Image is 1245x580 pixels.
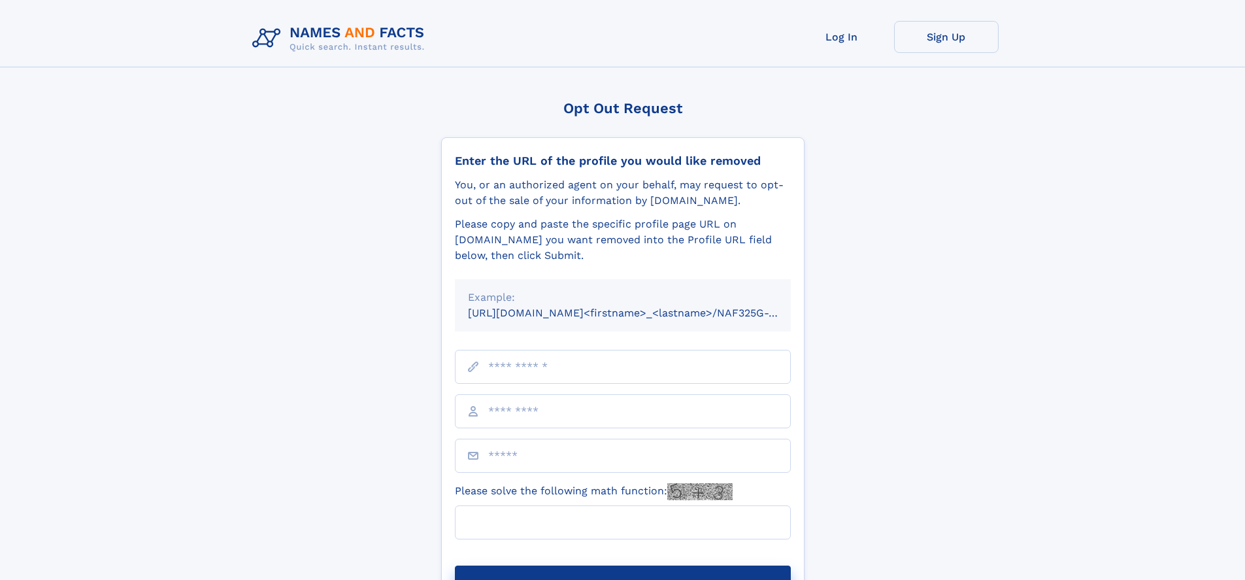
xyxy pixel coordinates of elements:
[455,154,791,168] div: Enter the URL of the profile you would like removed
[441,100,805,116] div: Opt Out Request
[455,177,791,209] div: You, or an authorized agent on your behalf, may request to opt-out of the sale of your informatio...
[455,483,733,500] label: Please solve the following math function:
[455,216,791,264] div: Please copy and paste the specific profile page URL on [DOMAIN_NAME] you want removed into the Pr...
[789,21,894,53] a: Log In
[894,21,999,53] a: Sign Up
[247,21,435,56] img: Logo Names and Facts
[468,290,778,305] div: Example:
[468,307,816,319] small: [URL][DOMAIN_NAME]<firstname>_<lastname>/NAF325G-xxxxxxxx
